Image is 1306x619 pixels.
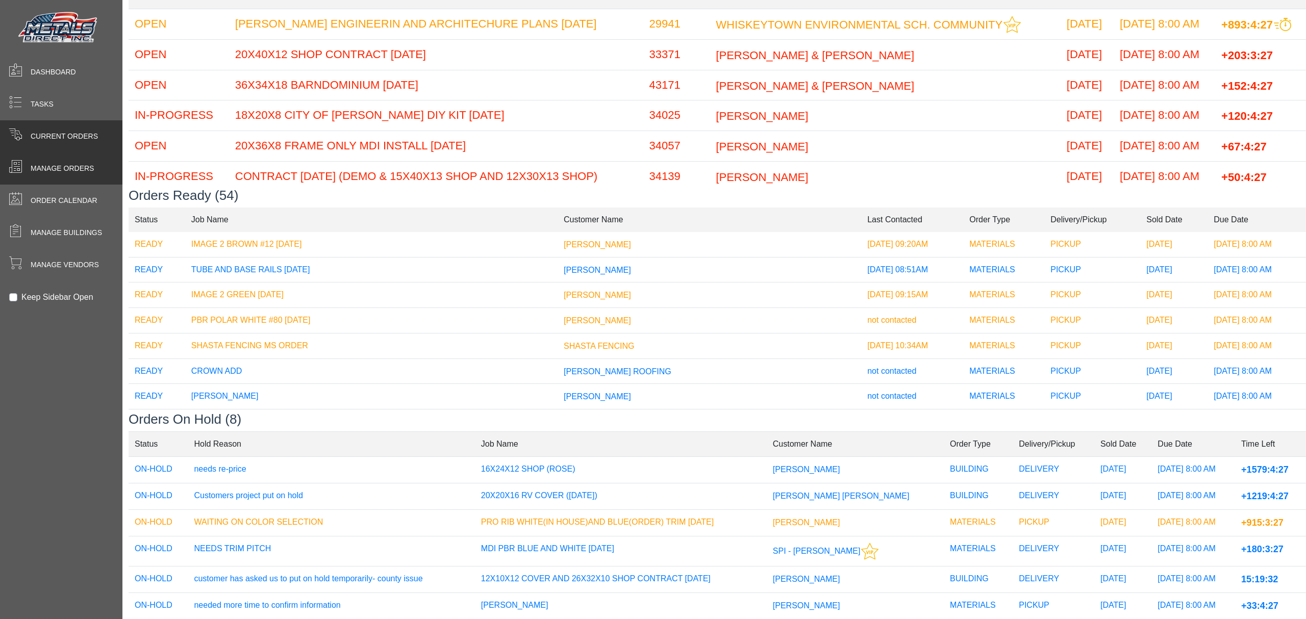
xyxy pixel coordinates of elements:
td: [DATE] [1140,257,1208,282]
span: [PERSON_NAME] [716,140,808,153]
span: [PERSON_NAME] ROOFING [564,367,671,375]
td: [PERSON_NAME] [185,409,558,435]
td: READY [129,282,185,308]
span: +203:3:27 [1221,49,1273,62]
td: IMAGE 2 BROWN #12 [DATE] [185,231,558,257]
td: TUBE AND BASE RAILS [DATE] [185,257,558,282]
span: +1579:4:27 [1241,465,1289,475]
span: WHISKEYTOWN ENVIRONMENTAL SCH. COMMUNITY [716,18,1002,31]
td: [DATE] 8:00 AM [1114,9,1215,39]
img: This customer should be prioritized [1003,16,1021,33]
span: +915:3:27 [1241,518,1284,528]
span: [PERSON_NAME] & [PERSON_NAME] [716,79,914,92]
td: Job Name [475,432,767,457]
td: OPEN [129,131,229,162]
span: Manage Vendors [31,260,99,270]
td: [DATE] [1094,566,1151,593]
td: DELIVERY [1013,483,1094,510]
span: [PERSON_NAME] [773,601,840,610]
td: READY [129,358,185,384]
span: +893:4:27 [1221,18,1273,31]
td: [DATE] 8:00 AM [1151,483,1235,510]
td: OPEN [129,70,229,100]
td: Time Left [1235,432,1306,457]
label: Keep Sidebar Open [21,291,93,303]
td: [DATE] [1140,358,1208,384]
td: Order Type [944,432,1013,457]
td: [DATE] 8:00 AM [1151,536,1235,566]
span: Manage Orders [31,163,94,174]
td: [DATE] 8:00 AM [1114,131,1215,162]
span: +33:4:27 [1241,601,1278,611]
td: [DATE] [1140,409,1208,435]
span: +120:4:27 [1221,110,1273,122]
td: [DATE] 8:00 AM [1114,161,1215,192]
span: [PERSON_NAME] [564,265,631,274]
td: READY [129,384,185,409]
td: not contacted [861,409,963,435]
span: [PERSON_NAME] [564,291,631,299]
td: Hold Reason [188,432,474,457]
img: Metals Direct Inc Logo [15,9,102,47]
td: Due Date [1151,432,1235,457]
td: PICKUP [1044,409,1140,435]
span: SPI - [PERSON_NAME] [773,547,861,555]
td: [DATE] 09:20AM [861,231,963,257]
td: [DATE] [1061,161,1114,192]
td: [DATE] 8:00 AM [1208,384,1306,409]
td: [DATE] [1094,457,1151,483]
td: [PERSON_NAME] [185,384,558,409]
td: ON-HOLD [129,457,188,483]
td: MATERIALS [963,409,1044,435]
td: PRO RIB WHITE(IN HOUSE)AND BLUE(ORDER) TRIM [DATE] [475,510,767,536]
span: +67:4:27 [1221,140,1267,153]
td: BUILDING [944,566,1013,593]
td: IN-PROGRESS [129,161,229,192]
td: Delivery/Pickup [1044,207,1140,232]
td: Last Contacted [861,207,963,232]
td: customer has asked us to put on hold temporarily- county issue [188,566,474,593]
td: MATERIALS [963,358,1044,384]
td: 20X40X12 SHOP CONTRACT [DATE] [229,39,643,70]
td: [DATE] [1140,231,1208,257]
td: [DATE] 8:00 AM [1208,231,1306,257]
span: [PERSON_NAME] [773,465,840,474]
td: PICKUP [1013,510,1094,536]
td: Order Type [963,207,1044,232]
td: MDI PBR BLUE AND WHITE [DATE] [475,536,767,566]
td: [DATE] [1094,536,1151,566]
td: IN-PROGRESS [129,100,229,131]
td: Sold Date [1094,432,1151,457]
td: [DATE] 8:00 AM [1114,70,1215,100]
td: [DATE] 8:00 AM [1114,39,1215,70]
td: [DATE] 8:00 AM [1208,308,1306,333]
td: [DATE] [1140,384,1208,409]
td: [DATE] [1094,510,1151,536]
td: ON-HOLD [129,566,188,593]
td: Due Date [1208,207,1306,232]
td: MATERIALS [963,231,1044,257]
td: not contacted [861,308,963,333]
td: IMAGE 2 GREEN [DATE] [185,282,558,308]
td: CONTRACT [DATE] (DEMO & 15X40X13 SHOP AND 12X30X13 SHOP) [229,161,643,192]
span: +180:3:27 [1241,544,1284,554]
span: [PERSON_NAME] [773,575,840,583]
td: [DATE] 8:00 AM [1151,457,1235,483]
img: This customer should be prioritized [861,543,878,560]
td: BUILDING [944,457,1013,483]
td: [PERSON_NAME] ENGINEERIN AND ARCHITECHURE PLANS [DATE] [229,9,643,39]
td: Status [129,432,188,457]
td: 18X20X8 CITY OF [PERSON_NAME] DIY KIT [DATE] [229,100,643,131]
td: DELIVERY [1013,566,1094,593]
span: [PERSON_NAME] [716,170,808,183]
td: READY [129,308,185,333]
td: [DATE] [1140,308,1208,333]
td: Delivery/Pickup [1013,432,1094,457]
td: [DATE] 8:00 AM [1208,358,1306,384]
td: WAITING ON COLOR SELECTION [188,510,474,536]
span: Tasks [31,99,54,110]
td: [DATE] 8:00 AM [1208,409,1306,435]
td: DELIVERY [1013,536,1094,566]
td: MATERIALS [963,282,1044,308]
td: [DATE] 10:34AM [861,333,963,358]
